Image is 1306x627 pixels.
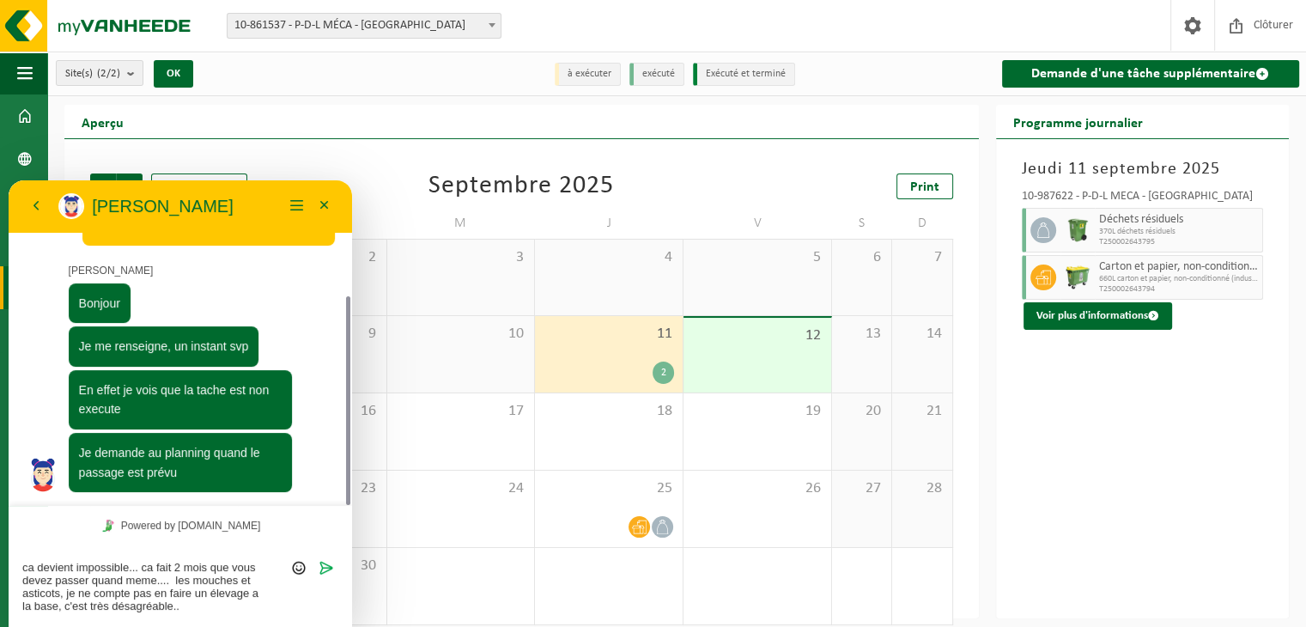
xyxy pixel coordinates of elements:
[653,362,674,384] div: 2
[901,402,943,421] span: 21
[841,248,883,267] span: 6
[901,325,943,344] span: 14
[396,402,526,421] span: 17
[544,479,674,498] span: 25
[70,116,112,130] span: Bonjour
[692,248,823,267] span: 5
[305,379,330,396] button: Verzenden
[1099,274,1259,284] span: 660L carton et papier, non-conditionné (industriel)
[692,402,823,421] span: 19
[544,402,674,421] span: 18
[901,479,943,498] span: 28
[901,248,943,267] span: 7
[1022,191,1264,208] div: 10-987622 - P-D-L MÉCA - [GEOGRAPHIC_DATA]
[97,68,120,79] count: (2/2)
[555,63,621,86] li: à exécuter
[544,325,674,344] span: 11
[629,63,684,86] li: exécuté
[65,61,120,87] span: Site(s)
[683,208,832,239] td: V
[277,379,302,396] div: Group of buttons
[228,14,501,38] span: 10-861537 - P-D-L MÉCA - FOSSES-LA-VILLE
[535,208,683,239] td: J
[832,208,892,239] td: S
[56,60,143,86] button: Site(s)(2/2)
[1099,284,1259,295] span: T250002643794
[841,325,883,344] span: 13
[841,479,883,498] span: 27
[70,265,252,299] span: Je demande au planning quand le passage est prévu
[841,402,883,421] span: 20
[1099,213,1259,227] span: Déchets résiduels
[1099,237,1259,247] span: T250002643795
[1024,302,1172,330] button: Voir plus d'informations
[17,277,52,312] img: Profielafbeelding agent
[693,63,795,86] li: Exécuté et terminé
[428,173,614,199] div: Septembre 2025
[1099,260,1259,274] span: Carton et papier, non-conditionné (industriel)
[1022,156,1264,182] h3: Jeudi 11 septembre 2025
[692,479,823,498] span: 26
[64,105,141,138] h2: Aperçu
[396,479,526,498] span: 24
[396,248,526,267] span: 3
[910,180,939,194] span: Print
[90,173,116,199] span: Précédent
[154,60,193,88] button: OK
[94,339,106,351] img: Tawky_16x16.svg
[87,334,258,356] a: Powered by [DOMAIN_NAME]
[277,379,302,396] button: Emoji invoeren
[692,326,823,345] span: 12
[892,208,952,239] td: D
[896,173,953,199] a: Print
[544,248,674,267] span: 4
[9,180,352,627] iframe: chat widget
[60,82,326,99] p: [PERSON_NAME]
[1002,60,1300,88] a: Demande d'une tâche supplémentaire
[1065,217,1090,243] img: WB-0370-HPE-GN-50
[387,208,536,239] td: M
[151,173,247,199] div: aujourd'hui
[227,13,501,39] span: 10-861537 - P-D-L MÉCA - FOSSES-LA-VILLE
[1065,265,1090,290] img: WB-0660-HPE-GN-50
[117,173,143,199] span: Suivant
[1099,227,1259,237] span: 370L déchets résiduels
[70,203,261,236] span: En effet je vois que la tache est non execute
[70,159,240,173] span: Je me renseigne, un instant svp
[396,325,526,344] span: 10
[996,105,1160,138] h2: Programme journalier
